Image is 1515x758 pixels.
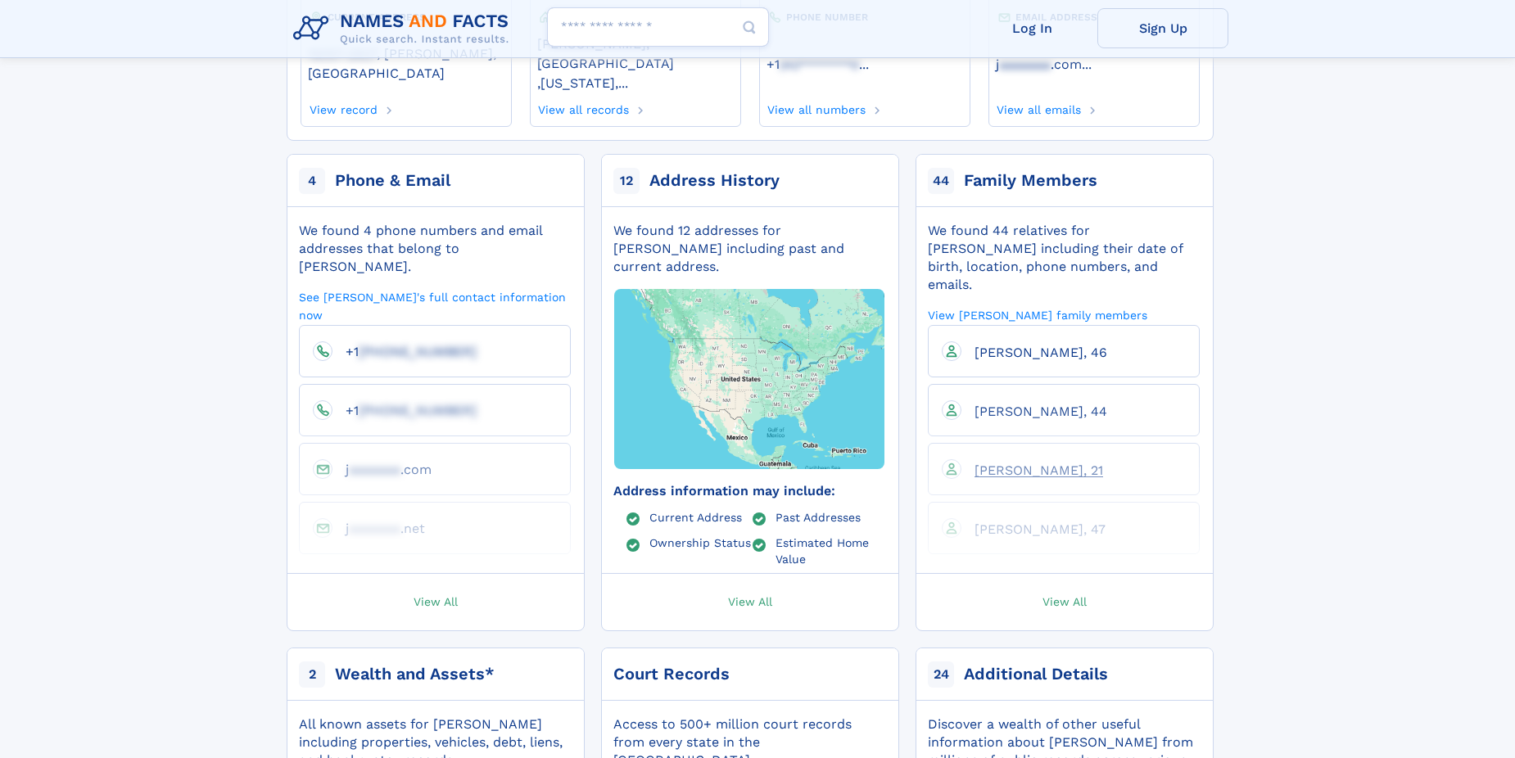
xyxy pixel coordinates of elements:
a: Ownership Status [649,535,751,548]
span: 12 [613,168,640,194]
span: [PHONE_NUMBER] [359,403,477,418]
a: jaaaaaaa.com [332,461,432,476]
span: aaaaaaa [349,462,400,477]
div: Phone & Email [335,169,450,192]
img: Map with markers on addresses Joane J Griffith [586,242,913,515]
a: View All [594,574,907,630]
div: We found 4 phone numbers and email addresses that belong to [PERSON_NAME]. [299,222,571,276]
div: We found 44 relatives for [PERSON_NAME] including their date of birth, location, phone numbers, a... [928,222,1200,294]
a: View All [908,574,1221,630]
span: 15057-2827 [308,46,377,61]
div: Address History [649,169,780,192]
a: [PERSON_NAME], [GEOGRAPHIC_DATA] [537,34,734,71]
a: View All [279,574,592,630]
button: Search Button [730,7,769,47]
a: Estimated Home Value [776,535,886,565]
a: [PERSON_NAME], 47 [961,521,1106,536]
span: View All [1042,593,1087,608]
a: ... [767,56,963,72]
a: Past Addresses [776,510,861,523]
a: [US_STATE],... [540,74,628,91]
a: +1[PHONE_NUMBER] [332,343,477,359]
span: View All [728,593,772,608]
a: jaaaaaaa.com [996,55,1082,72]
span: [PERSON_NAME], 47 [975,521,1106,537]
a: See [PERSON_NAME]'s full contact information now [299,289,571,323]
span: [PERSON_NAME], 21 [975,462,1103,478]
div: Address information may include: [613,482,885,500]
a: [PERSON_NAME], 46 [961,344,1107,359]
div: , [537,25,734,98]
a: [PERSON_NAME], 21 [961,462,1103,477]
span: [PHONE_NUMBER] [359,344,477,359]
a: [PERSON_NAME], 44 [961,403,1107,418]
div: Additional Details [964,663,1108,686]
span: [PERSON_NAME], 46 [975,345,1107,360]
a: View all numbers [767,98,866,116]
div: Wealth and Assets* [335,663,495,686]
a: Current Address [649,510,742,523]
a: View all emails [996,98,1082,116]
span: aaaaaaa [999,56,1051,72]
span: 44 [928,168,954,194]
a: View all records [537,98,630,116]
span: View All [414,593,458,608]
div: Family Members [964,169,1097,192]
div: Court Records [613,663,730,686]
a: 15057-2827, [PERSON_NAME], [GEOGRAPHIC_DATA] [308,44,504,81]
img: Logo Names and Facts [287,7,522,51]
span: 24 [928,661,954,688]
span: 2 [299,661,325,688]
a: +1[PHONE_NUMBER] [332,402,477,417]
a: jaaaaaaa.net [332,520,425,535]
div: We found 12 addresses for [PERSON_NAME] including past and current address. [613,222,885,276]
a: Log In [966,8,1097,48]
a: View [PERSON_NAME] family members [928,307,1147,323]
a: Sign Up [1097,8,1228,48]
span: aaaaaaa [349,521,400,536]
a: View record [308,98,378,116]
input: search input [547,7,769,47]
span: [PERSON_NAME], 44 [975,404,1107,419]
span: 4 [299,168,325,194]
